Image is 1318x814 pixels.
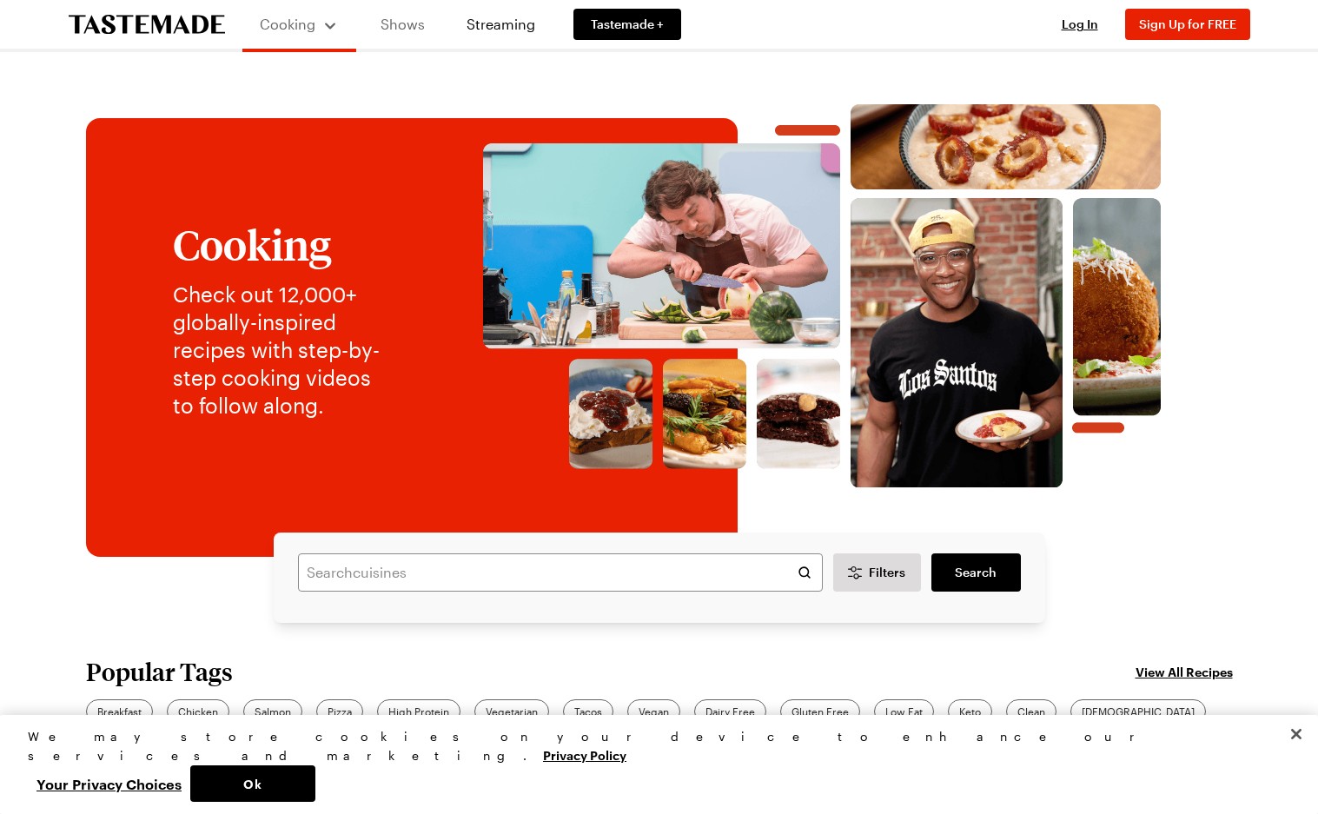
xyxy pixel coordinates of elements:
a: Dairy Free [694,699,766,724]
span: Breakfast [97,704,142,719]
span: Vegetarian [486,704,538,719]
span: Tastemade + [591,16,664,33]
span: Tacos [574,704,602,719]
button: Close [1277,715,1315,753]
span: Chicken [178,704,218,719]
img: Explore recipes [429,104,1215,487]
a: Vegetarian [474,699,549,724]
a: More information about your privacy, opens in a new tab [543,746,626,763]
span: High Protein [388,704,449,719]
a: Tastemade + [573,9,681,40]
button: Sign Up for FREE [1125,9,1250,40]
span: Salmon [255,704,291,719]
span: Pizza [328,704,352,719]
span: Log In [1062,17,1098,31]
a: Salmon [243,699,302,724]
span: Dairy Free [705,704,755,719]
a: filters [931,553,1020,592]
a: High Protein [377,699,460,724]
a: Tacos [563,699,613,724]
a: Pizza [316,699,363,724]
button: Ok [190,765,315,802]
span: Clean [1017,704,1045,719]
a: Gluten Free [780,699,860,724]
a: Breakfast [86,699,153,724]
a: Low Fat [874,699,934,724]
h2: Popular Tags [86,658,233,685]
a: Keto [948,699,992,724]
a: View All Recipes [1136,662,1233,681]
button: Log In [1045,16,1115,33]
button: Your Privacy Choices [28,765,190,802]
button: Desktop filters [833,553,922,592]
span: Search [955,564,997,581]
a: [DEMOGRAPHIC_DATA] [1070,699,1206,724]
a: Vegan [627,699,680,724]
span: [DEMOGRAPHIC_DATA] [1082,704,1195,719]
span: Gluten Free [791,704,849,719]
span: Keto [959,704,981,719]
span: Cooking [260,16,315,32]
div: We may store cookies on your device to enhance our services and marketing. [28,727,1275,765]
p: Check out 12,000+ globally-inspired recipes with step-by-step cooking videos to follow along. [173,281,394,420]
span: Vegan [639,704,669,719]
a: Clean [1006,699,1056,724]
span: Sign Up for FREE [1139,17,1236,31]
button: Cooking [260,7,339,42]
a: To Tastemade Home Page [69,15,225,35]
span: Filters [869,564,905,581]
span: Low Fat [885,704,923,719]
h1: Cooking [173,222,394,267]
a: Chicken [167,699,229,724]
div: Privacy [28,727,1275,802]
